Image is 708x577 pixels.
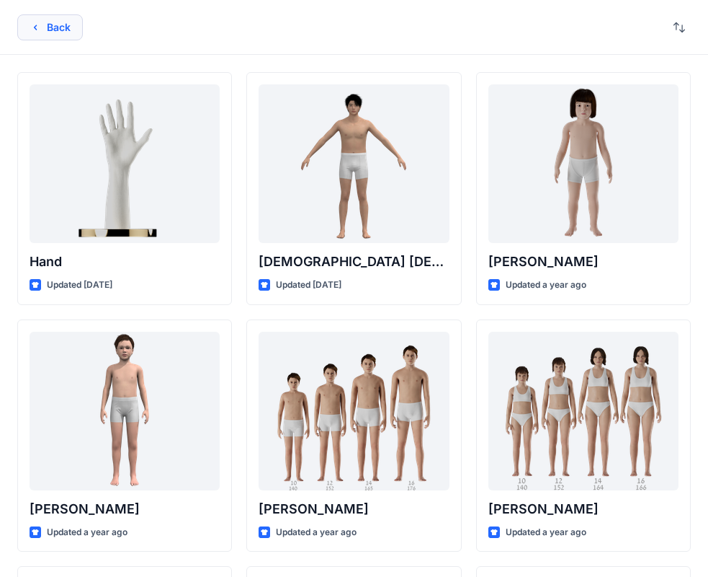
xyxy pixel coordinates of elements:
p: Hand [30,252,220,272]
a: Brenda [488,332,678,490]
p: Updated a year ago [276,525,357,540]
p: Updated a year ago [506,525,586,540]
a: Male Asian [259,84,449,243]
p: Updated a year ago [47,525,127,540]
p: [DEMOGRAPHIC_DATA] [DEMOGRAPHIC_DATA] [259,252,449,272]
p: [PERSON_NAME] [259,499,449,519]
p: Updated a year ago [506,278,586,293]
p: Updated [DATE] [276,278,341,293]
p: [PERSON_NAME] [488,252,678,272]
p: [PERSON_NAME] [30,499,220,519]
a: Charlie [488,84,678,243]
a: Hand [30,84,220,243]
a: Brandon [259,332,449,490]
p: Updated [DATE] [47,278,112,293]
button: Back [17,14,83,40]
a: Emil [30,332,220,490]
p: [PERSON_NAME] [488,499,678,519]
